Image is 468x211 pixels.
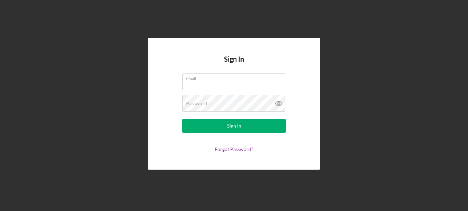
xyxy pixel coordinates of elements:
[224,55,244,73] h4: Sign In
[186,101,207,106] label: Password
[227,119,241,133] div: Sign In
[215,146,253,152] a: Forgot Password?
[182,119,286,133] button: Sign In
[186,74,285,81] label: Email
